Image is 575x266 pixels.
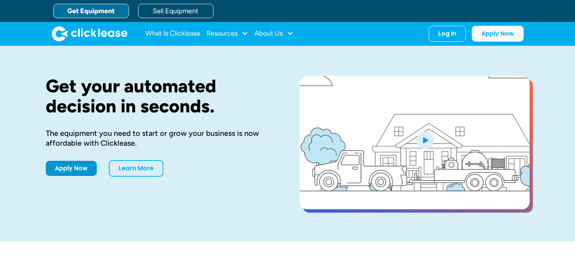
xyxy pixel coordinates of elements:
a: home [52,26,127,41]
img: Blue play button logo on a light blue circular background [415,129,435,151]
div: Resources [206,26,248,41]
a: Sell Equipment [138,4,214,18]
div: Log In [438,30,456,37]
a: What Is Clicklease [146,26,200,41]
a: Get Equipment [53,4,129,18]
h1: Get your automated decision in seconds. [46,76,276,116]
a: Apply Now [46,161,97,176]
a: open lightbox [300,76,530,209]
img: Clicklease logo [52,26,127,41]
div: About Us [254,26,293,41]
a: Apply Now [472,26,524,42]
div: The equipment you need to start or grow your business is now affordable with Clicklease. [46,128,276,148]
a: Learn More [109,160,163,177]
